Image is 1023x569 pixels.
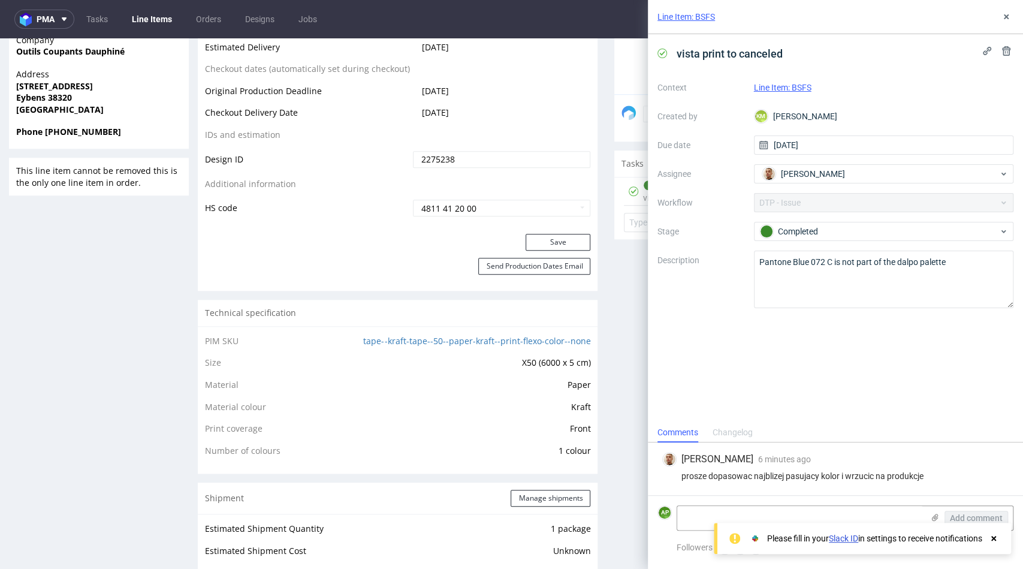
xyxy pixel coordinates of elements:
div: Comments [657,423,698,442]
td: Unknown [394,505,591,528]
label: Due date [657,138,744,152]
a: Line Item: BSFS [754,83,811,92]
button: pma [14,10,74,29]
div: vista print to canceled [643,139,725,167]
a: Line Item: BSFS [657,11,715,23]
span: Paper [567,341,590,352]
a: View all [982,121,1007,131]
div: prosze dopasowac najblizej pasujacy kolor i wrzucic na produkcje [662,471,1009,481]
span: [DATE] [422,68,449,80]
strong: [GEOGRAPHIC_DATA] [16,65,104,77]
strong: Outils Coupants Dauphiné [16,7,125,19]
img: Slack [749,532,761,544]
div: Completed [644,142,683,152]
strong: Phone [PHONE_NUMBER] [16,88,121,99]
img: logo [20,13,37,26]
span: Address [16,30,182,42]
span: Size [205,318,221,330]
td: IDs and estimation [205,89,410,112]
td: 1 package [394,483,591,505]
p: Comment to [643,67,711,84]
a: Jobs [291,10,324,29]
span: vista print to canceled [672,44,787,64]
span: [DATE] [422,47,449,58]
button: Send Production Dates Email [478,219,590,236]
a: BSFS [689,71,704,80]
button: Manage shipments [511,451,590,468]
td: Estimated Shipment Quantity [205,483,394,505]
td: Estimated Total weight [205,527,394,549]
span: [PERSON_NAME] [781,168,845,180]
span: Material colour [205,363,266,374]
span: [PERSON_NAME] [681,453,753,466]
label: Context [657,80,744,95]
span: X50 (6000 x 5 cm) [521,318,590,330]
textarea: Pantone Blue 072 C is not part of the dalpo palette [754,251,1014,308]
img: Bartłomiej Leśniczuk [663,453,675,465]
figcaption: KM [755,110,767,122]
span: 1 colour [558,407,590,418]
div: This line item cannot be removed this is the only one line item in order. [9,119,189,157]
strong: Eybens 38320 [16,53,72,65]
span: 6 minutes ago [758,454,811,464]
td: 9.0 kg [394,527,591,549]
a: Slack ID [829,534,858,543]
div: Completed [760,225,998,238]
input: Type to create new task [624,174,1004,194]
span: Tasks [621,119,644,131]
td: Original Production Deadline [205,46,410,68]
td: Design ID [205,112,410,139]
label: Workflow [657,195,744,210]
td: Additional information [205,139,410,161]
img: Bartłomiej Leśniczuk [991,147,1003,159]
img: share_image_120x120.png [621,67,636,82]
div: [DATE] [958,146,1004,160]
div: Please fill in your in settings to receive notifications [767,532,982,544]
span: pma [37,15,55,23]
a: Line Items [125,10,179,29]
span: PIM SKU [205,297,239,308]
td: Estimated Shipment Cost [205,505,394,528]
span: Front [569,384,590,396]
div: Changelog [713,423,753,442]
span: Print coverage [205,384,262,396]
a: Tasks [79,10,115,29]
td: HS code [205,160,410,179]
label: Description [657,253,744,306]
div: Shipment [198,444,597,475]
a: Designs [238,10,282,29]
span: Number of colours [205,407,280,418]
img: Bartłomiej Leśniczuk [763,168,775,180]
td: Checkout Delivery Date [205,67,410,89]
label: Assignee [657,167,744,181]
figcaption: AP [659,507,671,519]
span: Followers [677,543,713,552]
span: [DATE] [422,3,449,14]
div: [PERSON_NAME] [754,107,1014,126]
div: Technical specification [198,261,597,288]
button: Save [526,195,590,212]
button: Send [974,67,1007,84]
strong: [STREET_ADDRESS] [16,42,93,53]
a: tape--kraft-tape--50--paper-kraft--print-flexo-color--none [363,297,590,308]
span: Material [205,341,239,352]
a: Orders [189,10,228,29]
td: Estimated Delivery [205,2,410,24]
label: Created by [657,109,744,124]
td: Checkout dates (automatically set during checkout) [205,23,410,46]
span: Kraft [571,363,590,374]
label: Stage [657,224,744,239]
